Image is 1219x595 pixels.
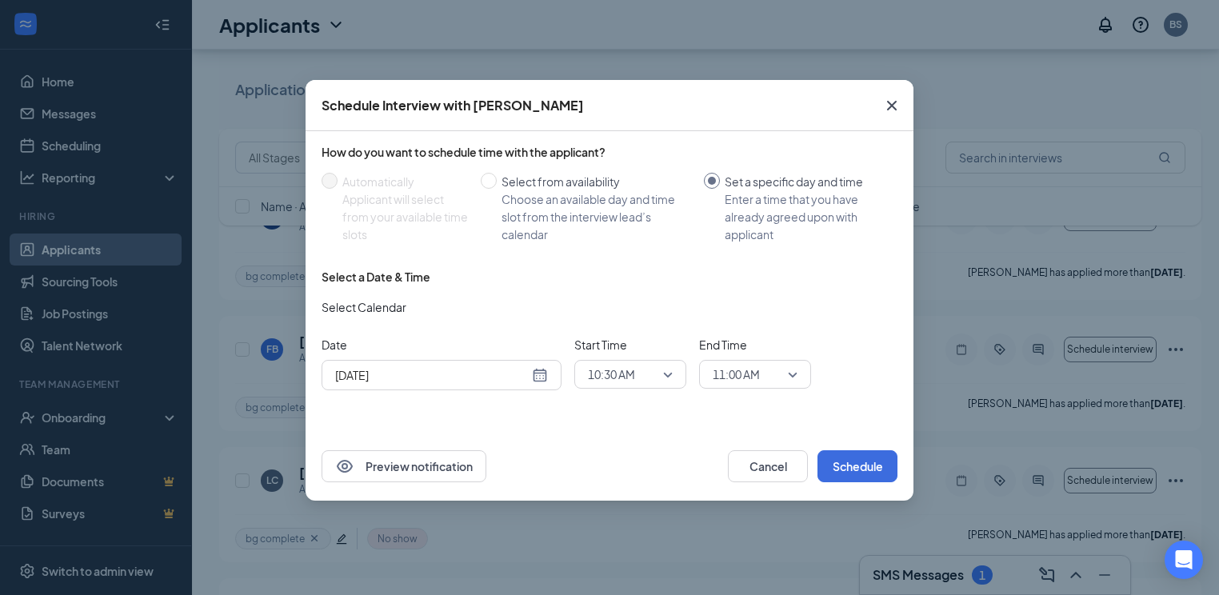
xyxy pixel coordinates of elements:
[322,336,562,353] span: Date
[699,336,811,353] span: End Time
[322,450,486,482] button: EyePreview notification
[322,269,430,285] div: Select a Date & Time
[322,298,406,316] span: Select Calendar
[335,457,354,476] svg: Eye
[502,173,691,190] div: Select from availability
[1165,541,1203,579] div: Open Intercom Messenger
[725,190,885,243] div: Enter a time that you have already agreed upon with applicant
[713,362,760,386] span: 11:00 AM
[817,450,897,482] button: Schedule
[728,450,808,482] button: Cancel
[870,80,913,131] button: Close
[342,173,468,190] div: Automatically
[322,144,897,160] div: How do you want to schedule time with the applicant?
[725,173,885,190] div: Set a specific day and time
[882,96,901,115] svg: Cross
[335,366,529,384] input: Sep 16, 2025
[322,97,584,114] div: Schedule Interview with [PERSON_NAME]
[574,336,686,353] span: Start Time
[342,190,468,243] div: Applicant will select from your available time slots
[502,190,691,243] div: Choose an available day and time slot from the interview lead’s calendar
[588,362,635,386] span: 10:30 AM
